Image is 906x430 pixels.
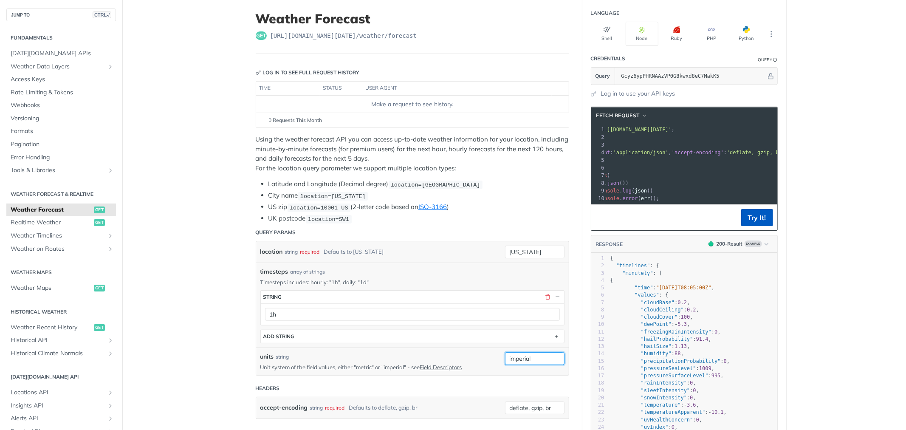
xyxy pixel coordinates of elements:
label: units [260,352,274,361]
span: Pagination [11,140,114,149]
span: log [623,188,632,194]
span: 3.6 [687,402,696,408]
div: 5 [591,156,606,164]
a: Alerts APIShow subpages for Alerts API [6,412,116,425]
span: location=[GEOGRAPHIC_DATA] [391,181,480,188]
span: "minutely" [622,270,653,276]
span: 'application/json' [613,150,669,156]
span: Versioning [11,114,114,123]
span: "timelines" [616,263,650,269]
span: "pressureSurfaceLevel" [641,373,708,379]
div: 11 [591,328,604,336]
span: : [ [610,270,663,276]
a: Weather on RoutesShow subpages for Weather on Routes [6,243,116,255]
h2: [DATE][DOMAIN_NAME] API [6,373,116,381]
svg: Key [256,70,261,75]
span: : { : , : } [555,150,788,156]
th: time [256,82,320,95]
div: Language [591,9,620,17]
button: Query [591,68,615,85]
span: "uvHealthConcern" [641,417,693,423]
span: console [598,195,620,201]
span: 0 [693,388,696,393]
span: 91.4 [696,336,708,342]
a: Historical APIShow subpages for Historical API [6,334,116,347]
label: accept-encoding [260,402,308,414]
span: 5.3 [677,321,687,327]
a: Insights APIShow subpages for Insights API [6,399,116,412]
span: Historical API [11,336,105,345]
span: Weather Timelines [11,232,105,240]
a: Historical Climate NormalsShow subpages for Historical Climate Normals [6,347,116,360]
span: 200 [708,241,714,246]
span: "cloudCover" [641,314,678,320]
div: string [276,353,289,361]
a: Pagination [6,138,116,151]
a: Tools & LibrariesShow subpages for Tools & Libraries [6,164,116,177]
span: "humidity" [641,351,672,356]
span: Locations API [11,388,105,397]
span: location=[US_STATE] [300,193,366,199]
button: Show subpages for Weather Timelines [107,232,114,239]
a: Versioning [6,112,116,125]
div: Headers [256,385,280,392]
span: : , [610,409,727,415]
svg: More ellipsis [768,30,775,38]
span: Alerts API [11,414,105,423]
span: 0.2 [677,300,687,306]
div: 4 [591,149,606,156]
a: Weather TimelinesShow subpages for Weather Timelines [6,229,116,242]
div: 7 [591,172,606,179]
span: 0 [690,380,693,386]
button: fetch Request [593,111,651,120]
div: 2 [591,262,604,269]
a: Weather Mapsget [6,282,116,294]
span: "hailSize" [641,343,672,349]
button: More Languages [765,28,778,40]
span: fetch Request [596,112,640,119]
span: . ( . ( )); [555,195,660,201]
span: 'deflate, gzip, br' [727,150,785,156]
div: 9 [591,314,604,321]
div: 16 [591,365,604,372]
button: Hide [766,72,775,80]
a: Formats [6,125,116,138]
div: 10 [591,321,604,328]
label: location [260,246,283,258]
div: 23 [591,416,604,424]
span: "temperature" [641,402,681,408]
div: Defaults to deflate, gzip, br [349,402,418,414]
button: Show subpages for Weather Data Layers [107,63,114,70]
span: Weather on Routes [11,245,105,253]
button: Try It! [741,209,773,226]
span: "rainIntensity" [641,380,687,386]
h2: Historical Weather [6,308,116,316]
span: 995 [711,373,721,379]
div: 13 [591,343,604,350]
a: Realtime Weatherget [6,216,116,229]
span: "precipitationProbability" [641,358,721,364]
button: Ruby [660,22,693,46]
h1: Weather Forecast [256,11,569,26]
div: 22 [591,409,604,416]
span: console [598,188,620,194]
span: location=SW1 [308,216,349,222]
span: : , [610,351,684,356]
span: "snowIntensity" [641,395,687,401]
li: Latitude and Longitude (Decimal degree) [268,179,569,189]
span: get [94,207,105,213]
span: - [708,409,711,415]
div: QueryInformation [758,57,778,63]
button: Show subpages for Historical API [107,337,114,344]
span: "temperatureApparent" [641,409,706,415]
div: 18 [591,379,604,387]
span: : , [610,307,700,313]
span: "cloudCeiling" [641,307,684,313]
span: : , [610,417,703,423]
span: Realtime Weather [11,218,92,227]
span: 0 Requests This Month [269,116,322,124]
h2: Weather Maps [6,269,116,276]
a: Weather Recent Historyget [6,321,116,334]
span: Weather Data Layers [11,62,105,71]
div: string [263,294,282,300]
